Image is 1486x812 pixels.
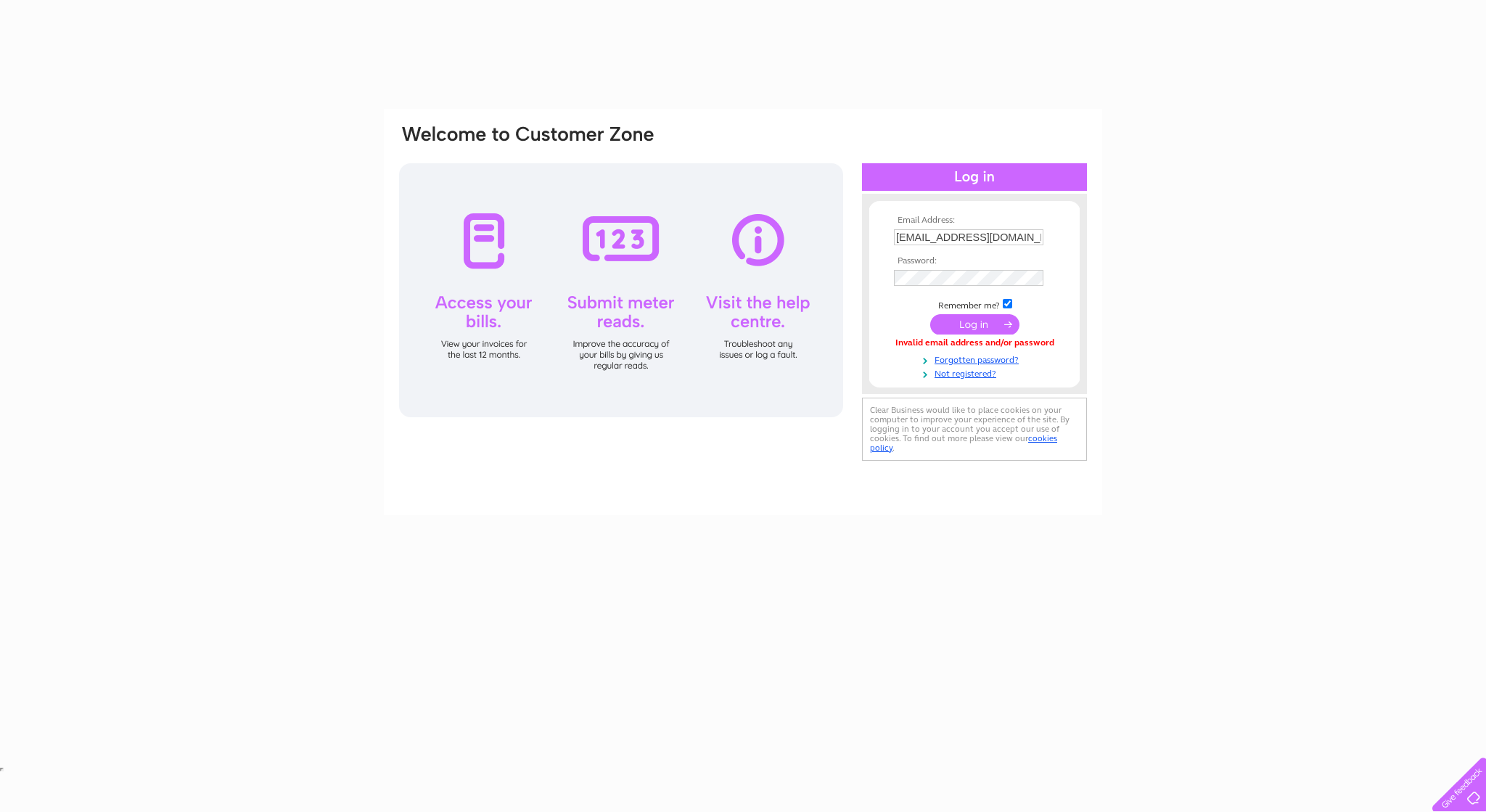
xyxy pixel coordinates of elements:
[894,338,1055,348] div: Invalid email address and/or password
[894,366,1059,380] a: Not registered?
[930,314,1019,335] input: Submit
[870,433,1057,453] a: cookies policy
[894,352,1059,366] a: Forgotten password?
[890,256,1059,266] th: Password:
[862,398,1087,461] div: Clear Business would like to place cookies on your computer to improve your experience of the sit...
[890,297,1059,311] td: Remember me?
[890,216,1059,226] th: Email Address:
